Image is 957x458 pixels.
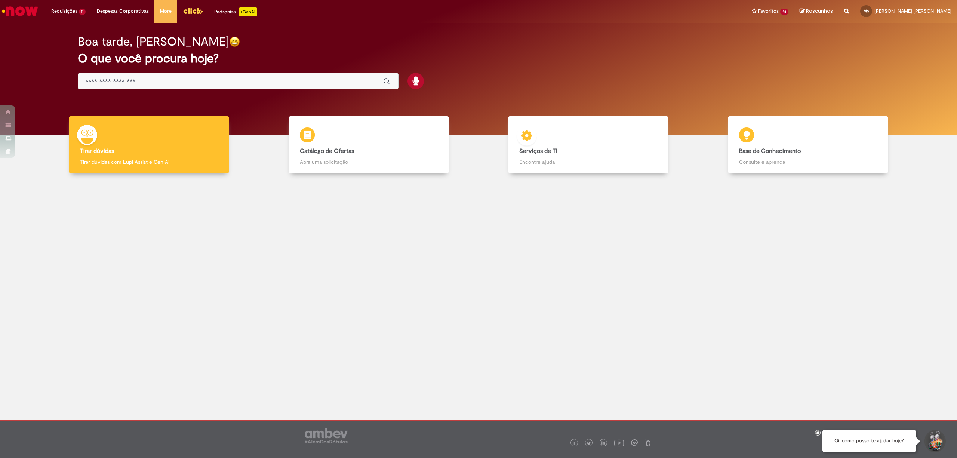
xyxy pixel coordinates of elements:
[739,158,877,166] p: Consulte e aprenda
[587,442,591,445] img: logo_footer_twitter.png
[822,430,916,452] div: Oi, como posso te ajudar hoje?
[614,438,624,448] img: logo_footer_youtube.png
[305,428,348,443] img: logo_footer_ambev_rotulo_gray.png
[160,7,172,15] span: More
[1,4,39,19] img: ServiceNow
[758,7,779,15] span: Favoritos
[214,7,257,16] div: Padroniza
[923,430,946,452] button: Iniciar Conversa de Suporte
[601,441,605,446] img: logo_footer_linkedin.png
[79,9,86,15] span: 11
[645,439,652,446] img: logo_footer_naosei.png
[806,7,833,15] span: Rascunhos
[739,147,801,155] b: Base de Conhecimento
[51,7,77,15] span: Requisições
[874,8,951,14] span: [PERSON_NAME] [PERSON_NAME]
[80,158,218,166] p: Tirar dúvidas com Lupi Assist e Gen Ai
[631,439,638,446] img: logo_footer_workplace.png
[97,7,149,15] span: Despesas Corporativas
[78,35,229,48] h2: Boa tarde, [PERSON_NAME]
[572,442,576,445] img: logo_footer_facebook.png
[864,9,869,13] span: MS
[519,158,657,166] p: Encontre ajuda
[478,116,698,173] a: Serviços de TI Encontre ajuda
[78,52,879,65] h2: O que você procura hoje?
[300,147,354,155] b: Catálogo de Ofertas
[229,36,240,47] img: happy-face.png
[80,147,114,155] b: Tirar dúvidas
[780,9,788,15] span: 46
[300,158,438,166] p: Abra uma solicitação
[800,8,833,15] a: Rascunhos
[39,116,259,173] a: Tirar dúvidas Tirar dúvidas com Lupi Assist e Gen Ai
[259,116,479,173] a: Catálogo de Ofertas Abra uma solicitação
[519,147,557,155] b: Serviços de TI
[183,5,203,16] img: click_logo_yellow_360x200.png
[239,7,257,16] p: +GenAi
[698,116,918,173] a: Base de Conhecimento Consulte e aprenda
